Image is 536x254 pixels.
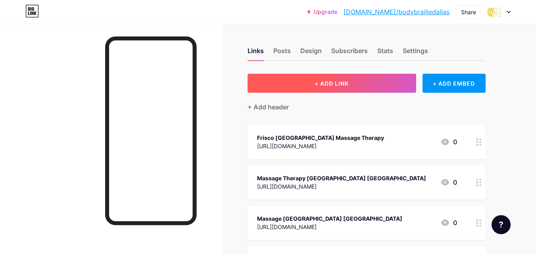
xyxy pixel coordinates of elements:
[257,223,402,231] div: [URL][DOMAIN_NAME]
[423,74,486,93] div: + ADD EMBED
[273,46,291,60] div: Posts
[257,142,384,150] div: [URL][DOMAIN_NAME]
[257,214,402,223] div: Massage [GEOGRAPHIC_DATA] [GEOGRAPHIC_DATA]
[248,46,264,60] div: Links
[377,46,393,60] div: Stats
[300,46,322,60] div: Design
[315,80,349,87] span: + ADD LINK
[257,134,384,142] div: Frisco [GEOGRAPHIC_DATA] Massage Therapy
[331,46,368,60] div: Subscribers
[257,174,426,182] div: Massage Therapy [GEOGRAPHIC_DATA] [GEOGRAPHIC_DATA]
[344,7,450,17] a: [DOMAIN_NAME]/bodybrailledallas
[257,182,426,191] div: [URL][DOMAIN_NAME]
[487,4,502,19] img: bodybrailledallas
[440,137,457,147] div: 0
[403,46,428,60] div: Settings
[461,8,476,16] div: Share
[248,74,416,93] button: + ADD LINK
[248,102,289,112] div: + Add header
[440,178,457,187] div: 0
[440,218,457,227] div: 0
[307,9,337,15] a: Upgrade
